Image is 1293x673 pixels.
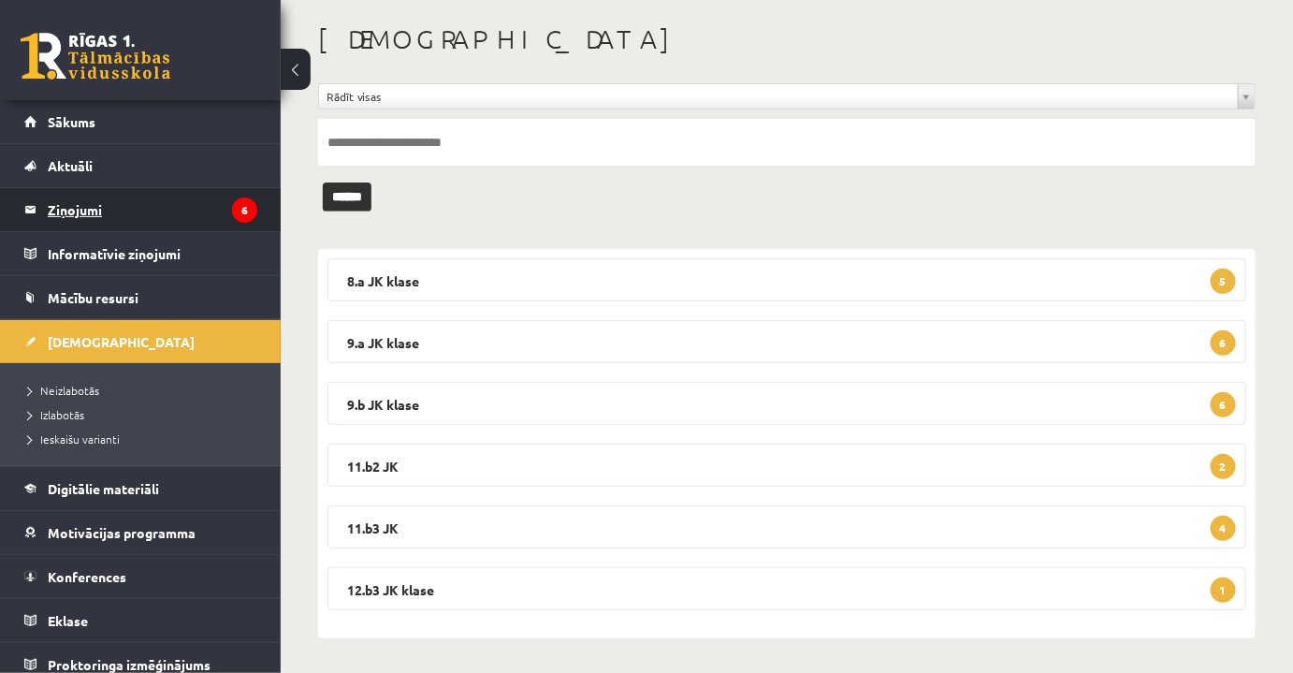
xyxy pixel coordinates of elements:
a: Informatīvie ziņojumi [24,232,257,275]
a: Motivācijas programma [24,511,257,554]
a: Rīgas 1. Tālmācības vidusskola [21,33,170,80]
a: Ieskaišu varianti [28,431,262,447]
span: [DEMOGRAPHIC_DATA] [48,333,195,350]
span: 2 [1211,454,1236,479]
span: Eklase [48,612,88,629]
legend: 11.b2 JK [327,444,1246,487]
a: Digitālie materiāli [24,467,257,510]
span: 6 [1211,392,1236,417]
legend: Informatīvie ziņojumi [48,232,257,275]
legend: 9.b JK klase [327,382,1246,425]
i: 6 [232,198,257,223]
a: Ziņojumi6 [24,188,257,231]
span: 5 [1211,269,1236,294]
a: Konferences [24,555,257,598]
span: Proktoringa izmēģinājums [48,656,211,673]
span: Izlabotās [28,407,84,422]
span: Sākums [48,113,95,130]
span: 1 [1211,578,1236,603]
a: Mācību resursi [24,276,257,319]
span: Aktuāli [48,157,93,174]
span: 4 [1211,516,1236,541]
a: [DEMOGRAPHIC_DATA] [24,320,257,363]
a: Izlabotās [28,406,262,423]
a: Neizlabotās [28,382,262,399]
a: Sākums [24,100,257,143]
a: Aktuāli [24,144,257,187]
h1: [DEMOGRAPHIC_DATA] [318,23,1256,55]
span: 6 [1211,330,1236,356]
span: Ieskaišu varianti [28,432,120,446]
legend: 8.a JK klase [327,258,1246,301]
span: Digitālie materiāli [48,480,159,497]
span: Rādīt visas [327,84,1230,109]
legend: Ziņojumi [48,188,257,231]
legend: 12.b3 JK klase [327,567,1246,610]
a: Eklase [24,599,257,642]
span: Mācību resursi [48,289,138,306]
span: Neizlabotās [28,383,99,398]
span: Konferences [48,568,126,585]
legend: 11.b3 JK [327,505,1246,549]
a: Rādīt visas [319,84,1255,109]
span: Motivācijas programma [48,524,196,541]
legend: 9.a JK klase [327,320,1246,363]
